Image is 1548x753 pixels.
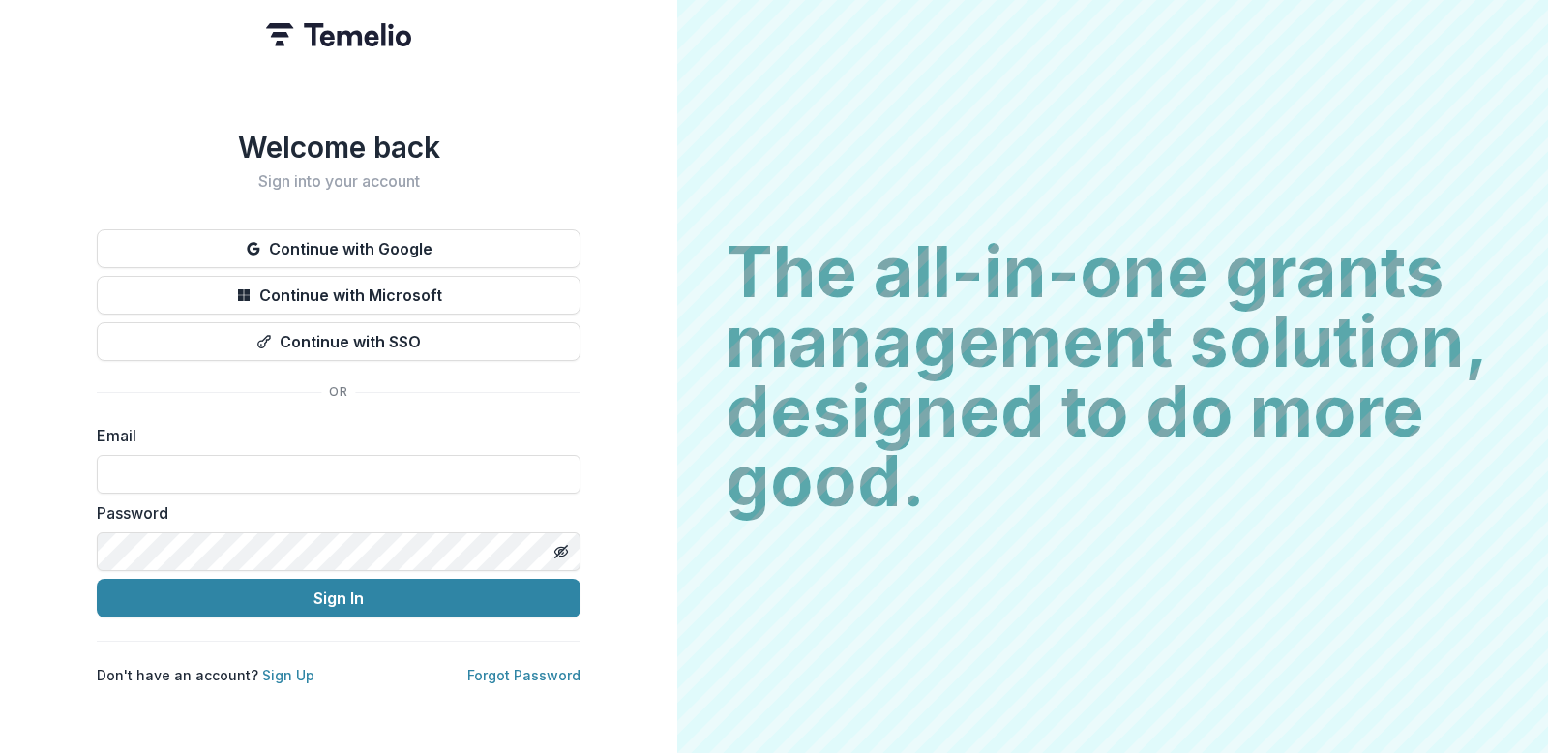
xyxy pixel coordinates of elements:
a: Forgot Password [467,667,580,683]
label: Email [97,424,569,447]
h2: Sign into your account [97,172,580,191]
h1: Welcome back [97,130,580,165]
button: Continue with Google [97,229,580,268]
label: Password [97,501,569,525]
a: Sign Up [262,667,314,683]
button: Sign In [97,579,580,617]
button: Continue with SSO [97,322,580,361]
p: Don't have an account? [97,665,314,685]
button: Toggle password visibility [546,536,577,567]
img: Temelio [266,23,411,46]
button: Continue with Microsoft [97,276,580,315]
